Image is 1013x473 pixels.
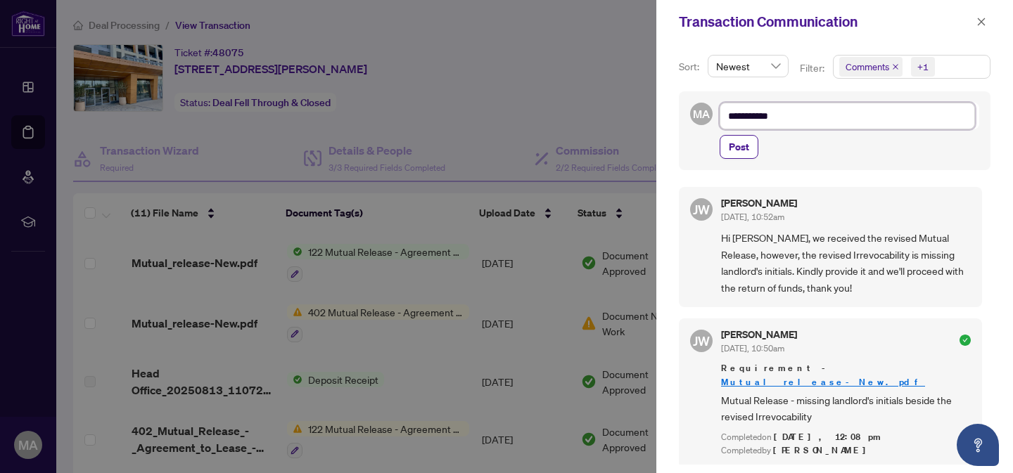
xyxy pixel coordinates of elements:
[693,200,710,219] span: JW
[721,330,797,339] h5: [PERSON_NAME]
[729,136,749,158] span: Post
[679,11,972,32] div: Transaction Communication
[960,335,971,346] span: check-circle
[693,331,710,351] span: JW
[774,431,883,443] span: [DATE], 12:08pm
[721,444,971,458] div: Completed by
[721,361,971,389] span: Requirement -
[721,431,971,444] div: Completed on
[800,60,827,76] p: Filter:
[846,60,889,74] span: Comments
[721,198,797,208] h5: [PERSON_NAME]
[716,56,780,77] span: Newest
[693,105,710,122] span: MA
[721,392,971,425] span: Mutual Release - missing landlord's initials beside the revised Irrevocability
[721,376,925,388] a: Mutual_release-New.pdf
[721,230,971,296] span: Hi [PERSON_NAME], we received the revised Mutual Release, however, the revised Irrevocability is ...
[721,343,784,354] span: [DATE], 10:50am
[917,60,929,74] div: +1
[773,444,874,456] span: [PERSON_NAME]
[892,63,899,70] span: close
[721,212,784,222] span: [DATE], 10:52am
[976,17,986,27] span: close
[839,57,903,77] span: Comments
[720,135,758,159] button: Post
[957,424,999,466] button: Open asap
[679,59,702,74] p: Sort:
